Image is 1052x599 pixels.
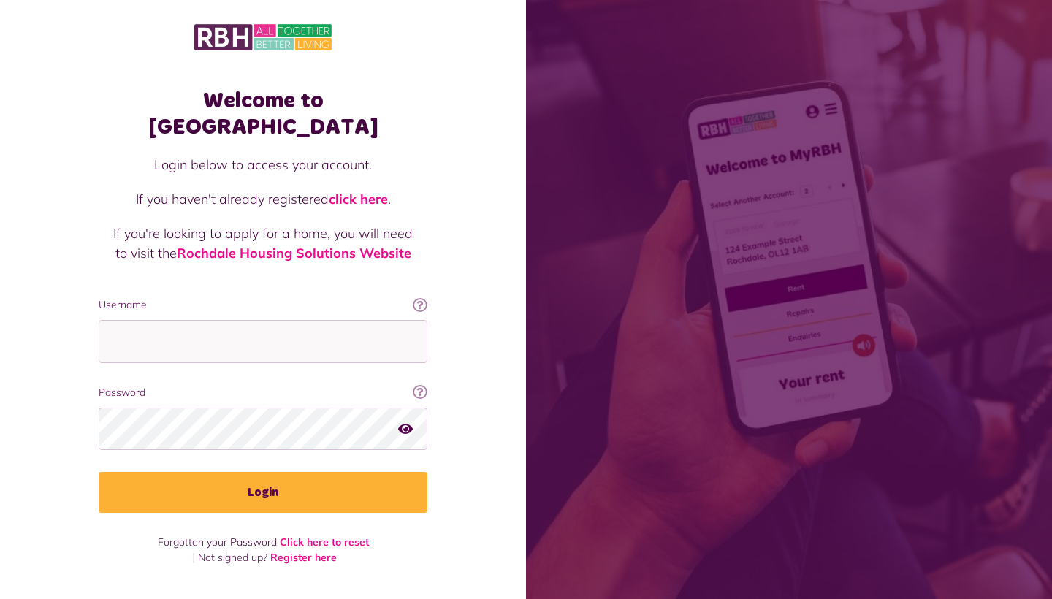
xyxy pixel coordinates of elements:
[99,297,427,313] label: Username
[198,551,267,564] span: Not signed up?
[99,472,427,513] button: Login
[280,535,369,549] a: Click here to reset
[329,191,388,207] a: click here
[113,155,413,175] p: Login below to access your account.
[270,551,337,564] a: Register here
[99,88,427,140] h1: Welcome to [GEOGRAPHIC_DATA]
[177,245,411,262] a: Rochdale Housing Solutions Website
[158,535,277,549] span: Forgotten your Password
[113,189,413,209] p: If you haven't already registered .
[194,22,332,53] img: MyRBH
[113,224,413,263] p: If you're looking to apply for a home, you will need to visit the
[99,385,427,400] label: Password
